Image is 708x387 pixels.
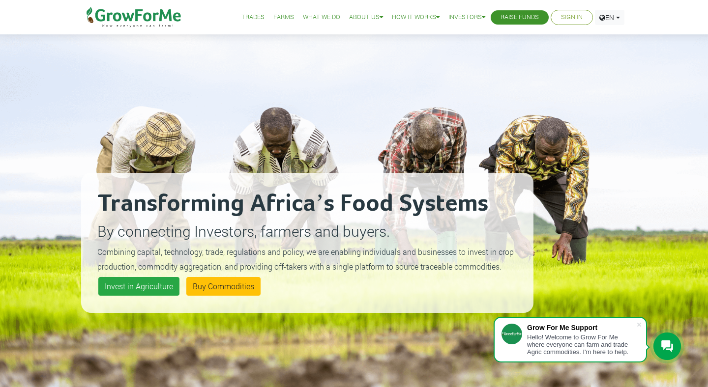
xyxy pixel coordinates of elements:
a: Trades [241,12,265,23]
a: How it Works [392,12,440,23]
a: About Us [349,12,383,23]
a: EN [595,10,624,25]
div: Hello! Welcome to Grow For Me where everyone can farm and trade Agric commodities. I'm here to help. [527,333,636,356]
a: What We Do [303,12,340,23]
small: Combining capital, technology, trade, regulations and policy, we are enabling individuals and bus... [97,247,514,272]
a: Raise Funds [501,12,539,23]
a: Sign In [561,12,583,23]
a: Investors [448,12,485,23]
div: Grow For Me Support [527,324,636,332]
a: Buy Commodities [186,277,261,296]
a: Farms [273,12,294,23]
h2: Transforming Africa’s Food Systems [97,189,517,219]
a: Invest in Agriculture [98,277,179,296]
p: By connecting Investors, farmers and buyers. [97,220,517,242]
